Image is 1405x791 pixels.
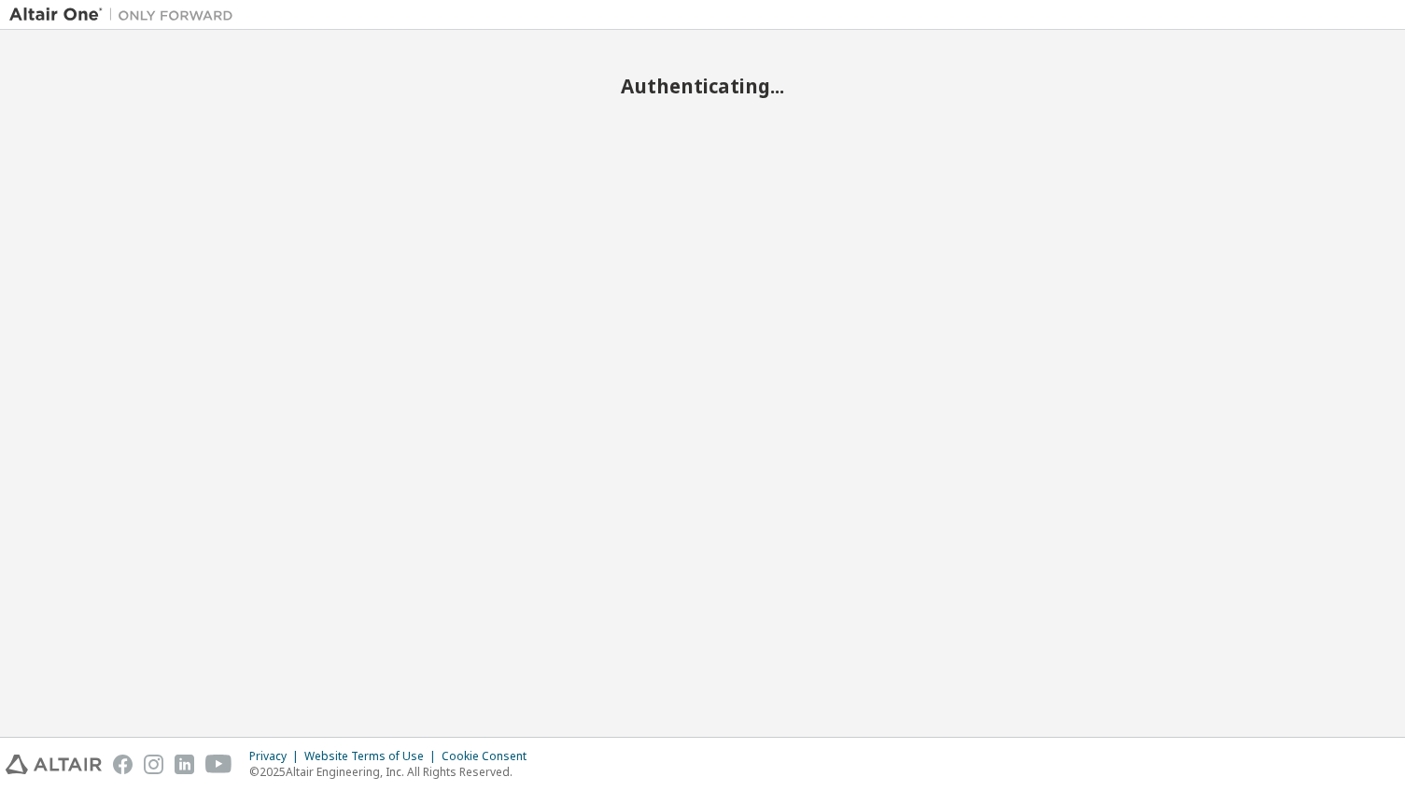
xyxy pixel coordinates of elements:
img: youtube.svg [205,755,232,774]
div: Website Terms of Use [304,749,442,764]
div: Privacy [249,749,304,764]
img: facebook.svg [113,755,133,774]
img: linkedin.svg [175,755,194,774]
h2: Authenticating... [9,74,1396,98]
img: instagram.svg [144,755,163,774]
p: © 2025 Altair Engineering, Inc. All Rights Reserved. [249,764,538,780]
div: Cookie Consent [442,749,538,764]
img: Altair One [9,6,243,24]
img: altair_logo.svg [6,755,102,774]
